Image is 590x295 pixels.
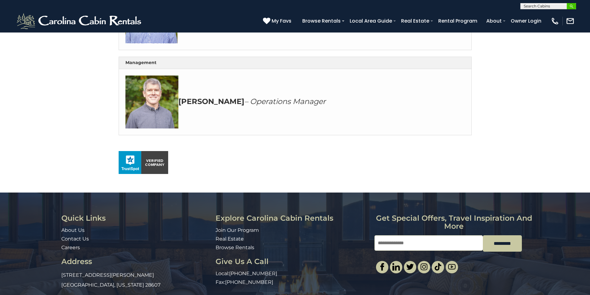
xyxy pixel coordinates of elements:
a: About [483,15,505,26]
a: My Favs [263,17,293,25]
a: Join Our Program [216,227,259,233]
img: youtube-light.svg [448,263,456,271]
a: Rental Program [435,15,480,26]
h3: Quick Links [61,214,211,222]
h3: Explore Carolina Cabin Rentals [216,214,370,222]
img: tiktok.svg [434,263,442,271]
a: Careers [61,245,80,250]
h3: Give Us A Call [216,258,370,266]
span: My Favs [272,17,291,25]
em: – Operations Manager [244,97,326,106]
a: [PHONE_NUMBER] [225,279,273,285]
a: Local Area Guide [347,15,395,26]
strong: [PERSON_NAME] [178,97,244,106]
h3: Address [61,258,211,266]
strong: Management [125,60,156,65]
img: White-1-2.png [15,12,144,30]
img: phone-regular-white.png [551,17,559,25]
a: Owner Login [508,15,544,26]
img: mail-regular-white.png [566,17,575,25]
img: instagram-single.svg [420,263,428,271]
p: [STREET_ADDRESS][PERSON_NAME] [GEOGRAPHIC_DATA], [US_STATE] 28607 [61,270,211,290]
img: linkedin-single.svg [392,263,400,271]
a: Contact Us [61,236,89,242]
a: [PHONE_NUMBER] [229,271,277,276]
a: Browse Rentals [216,245,254,250]
a: About Us [61,227,85,233]
a: Real Estate [216,236,244,242]
p: Local: [216,270,370,277]
p: Fax: [216,279,370,286]
img: facebook-single.svg [378,263,386,271]
h3: Get special offers, travel inspiration and more [374,214,533,231]
a: Browse Rentals [299,15,344,26]
img: seal_horizontal.png [119,151,168,174]
img: twitter-single.svg [406,263,414,271]
a: Real Estate [398,15,432,26]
